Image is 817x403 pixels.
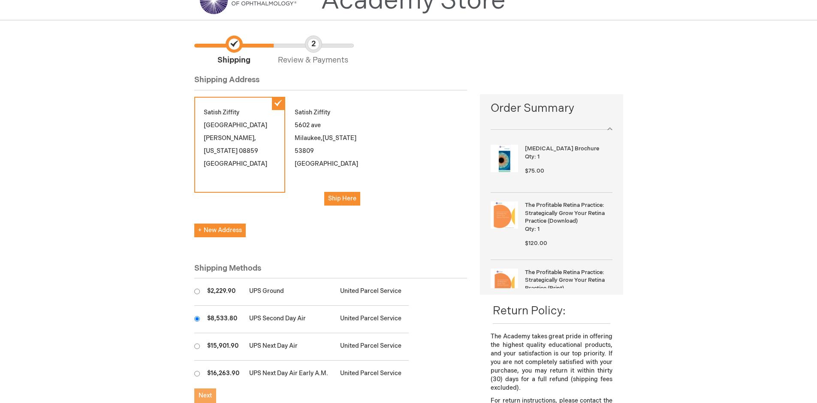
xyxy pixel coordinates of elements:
[328,195,356,202] span: Ship Here
[207,370,239,377] span: $16,263.90
[525,201,610,225] strong: The Profitable Retina Practice: Strategically Grow Your Retina Practice (Download)
[537,153,540,160] span: 1
[336,361,408,388] td: United Parcel Service
[207,287,235,295] span: $2,229.90
[537,226,540,233] span: 1
[336,333,408,361] td: United Parcel Service
[194,263,467,279] div: Shipping Methods
[204,147,238,155] span: [US_STATE]
[493,304,566,318] span: Return Policy:
[491,145,518,172] img: Amblyopia Brochure
[323,134,356,142] span: [US_STATE]
[245,361,336,388] td: UPS Next Day Air Early A.M.
[194,388,216,403] button: Next
[198,227,242,234] span: New Address
[245,278,336,306] td: UPS Ground
[274,36,353,66] span: Review & Payments
[525,145,610,153] strong: [MEDICAL_DATA] Brochure
[525,226,534,233] span: Qty
[525,240,547,247] span: $120.00
[336,306,408,333] td: United Parcel Service
[194,224,246,237] button: New Address
[245,333,336,361] td: UPS Next Day Air
[491,201,518,229] img: The Profitable Retina Practice: Strategically Grow Your Retina Practice (Download)
[491,269,518,296] img: The Profitable Retina Practice: Strategically Grow Your Retina Practice (Print)
[321,134,323,142] span: ,
[491,332,612,392] p: The Academy takes great pride in offering the highest quality educational products, and your sati...
[199,392,212,399] span: Next
[491,101,612,121] span: Order Summary
[245,306,336,333] td: UPS Second Day Air
[285,97,376,215] div: Satish Ziffity 5602 ave Milaukee 53809 [GEOGRAPHIC_DATA]
[194,97,285,193] div: Satish Ziffity [GEOGRAPHIC_DATA] [PERSON_NAME] 08859 [GEOGRAPHIC_DATA]
[194,36,274,66] span: Shipping
[525,269,610,293] strong: The Profitable Retina Practice: Strategically Grow Your Retina Practice (Print)
[336,278,408,306] td: United Parcel Service
[254,134,256,142] span: ,
[525,153,534,160] span: Qty
[207,315,237,322] span: $8,533.80
[324,192,360,206] button: Ship Here
[525,167,544,174] span: $75.00
[207,342,238,349] span: $15,901.90
[194,75,467,90] div: Shipping Address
